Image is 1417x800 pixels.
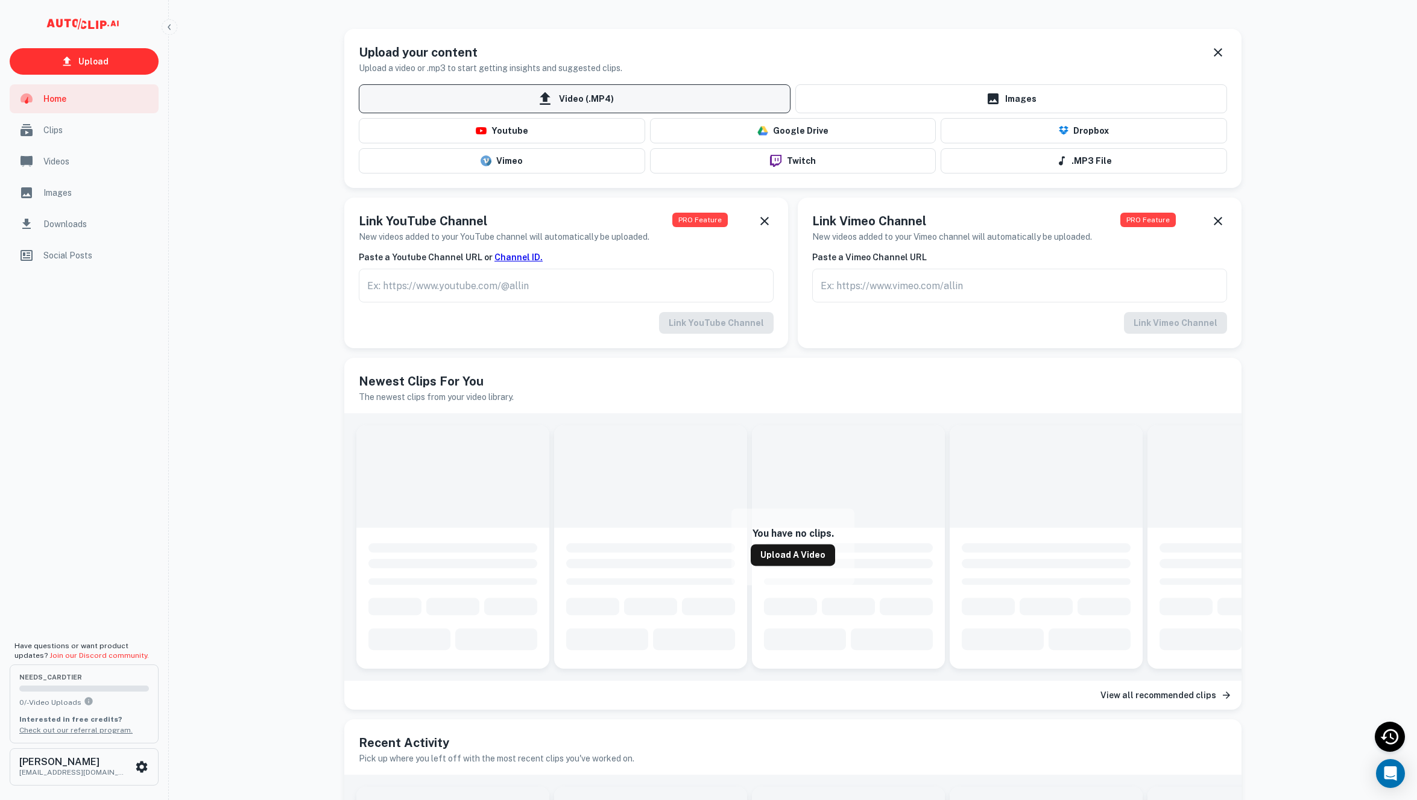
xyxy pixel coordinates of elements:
[757,125,768,136] img: drive-logo.png
[812,269,1227,302] input: Ex: https://www.vimeo.com/allin
[650,118,936,143] button: Google Drive
[753,528,834,539] h6: You have no clips.
[43,217,151,231] span: Downloads
[494,252,543,262] a: Channel ID.
[481,155,491,166] img: vimeo-logo.svg
[10,84,159,113] a: Home
[812,269,1227,302] div: This feature is available to PRO users only.
[10,147,159,176] a: Videos
[812,312,1227,334] div: This feature is available to PRO users only.
[359,390,1227,404] h6: The newest clips from your video library.
[812,251,1227,264] h6: Paste a Vimeo Channel URL
[43,155,151,168] span: Videos
[795,84,1227,113] a: Images
[359,230,649,243] h6: New videos added to your YouTube channel will automatically be uploaded.
[1375,722,1405,752] div: Recent Activity
[359,752,1227,765] h6: Pick up where you left off with the most recent clips you've worked on.
[756,212,774,230] button: Dismiss
[359,61,622,75] h6: Upload a video or .mp3 to start getting insights and suggested clips.
[19,767,128,778] p: [EMAIL_ADDRESS][DOMAIN_NAME]
[10,178,159,207] a: Images
[10,116,159,145] a: Clips
[1120,213,1175,227] span: This feature is available to PRO users only. Upgrade your plan now!
[19,674,149,681] span: needs_card Tier
[812,212,1092,230] h5: Link Vimeo Channel
[14,642,149,660] span: Have questions or want product updates?
[359,118,645,143] button: Youtube
[19,696,149,708] p: 0 / - Video Uploads
[43,249,151,262] span: Social Posts
[10,241,159,270] a: Social Posts
[751,545,835,566] a: Upload a Video
[359,148,645,173] button: Vimeo
[672,213,727,227] span: This feature is available to PRO users only. Upgrade your plan now!
[43,123,151,137] span: Clips
[359,312,774,334] div: This feature is available to PRO users only.
[10,748,159,786] button: [PERSON_NAME][EMAIL_ADDRESS][DOMAIN_NAME]
[78,55,109,68] p: Upload
[359,251,774,264] h6: Paste a Youtube Channel URL or
[19,714,149,725] p: Interested in free credits?
[19,726,133,734] a: Check out our referral program.
[359,269,774,302] div: This feature is available to PRO users only.
[941,148,1227,173] button: .MP3 File
[941,118,1227,143] button: Dropbox
[1376,759,1405,788] div: Open Intercom Messenger
[650,148,936,173] button: Twitch
[19,757,128,767] h6: [PERSON_NAME]
[359,84,791,113] span: Video (.MP4)
[1209,43,1227,61] button: Dismiss
[49,651,149,660] a: Join our Discord community.
[1059,126,1068,136] img: Dropbox Logo
[476,127,487,134] img: youtube-logo.png
[765,155,786,167] img: twitch-logo.png
[1100,689,1216,702] h6: View all recommended clips
[43,186,151,199] span: Images
[1209,212,1227,230] button: Dismiss
[10,210,159,239] a: Downloads
[359,269,774,302] input: Ex: https://www.youtube.com/@allin
[43,92,151,105] span: Home
[10,48,159,75] a: Upload
[359,734,1227,752] h5: Recent Activity
[359,372,1227,390] h5: Newest Clips For You
[10,664,159,743] button: needs_cardTier0/-Video UploadsYou can upload 0 videos per month on the needs_card tier. Upgrade t...
[359,43,622,61] h5: Upload your content
[359,212,649,230] h5: Link YouTube Channel
[812,230,1092,243] h6: New videos added to your Vimeo channel will automatically be uploaded.
[84,696,93,706] svg: You can upload 0 videos per month on the needs_card tier. Upgrade to upload more.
